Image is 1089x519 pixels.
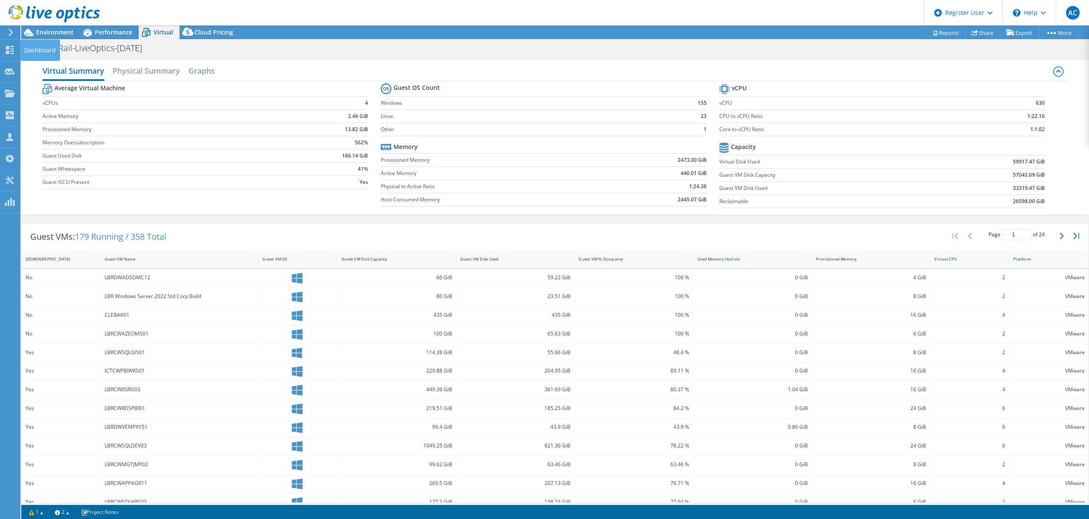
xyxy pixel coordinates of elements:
[816,404,927,413] div: 24 GiB
[342,479,452,488] div: 269.5 GiB
[719,112,959,120] label: CPU to vCPU Ratio
[989,229,1045,240] span: Page of
[579,366,689,376] div: 89.11 %
[460,404,571,413] div: 185.25 GiB
[358,165,368,173] b: 41%
[1013,441,1085,450] div: VMware
[342,273,452,282] div: 66 GiB
[816,366,927,376] div: 16 GiB
[732,84,747,92] b: vCPU
[579,441,689,450] div: 78.22 %
[1036,99,1045,107] b: 630
[26,460,97,469] div: Yes
[1002,229,1032,240] input: jump to page
[49,507,75,517] a: 2
[1027,112,1045,120] b: 1:22.16
[816,310,927,320] div: 16 GiB
[697,256,798,262] div: Used Memory (Active)
[460,310,571,320] div: 435 GiB
[393,143,418,151] b: Memory
[1013,422,1085,432] div: VMware
[816,497,927,507] div: 6 GiB
[934,404,1005,413] div: 6
[359,178,368,186] b: Yes
[342,256,442,262] div: Guest VM Disk Capacity
[719,184,932,192] label: Guest VM Disk Used
[678,156,707,164] b: 2473.00 GiB
[579,292,689,301] div: 100 %
[1013,460,1085,469] div: VMware
[105,292,255,301] div: LBR Windows Server 2022 Std Corp Build
[460,479,571,488] div: 207.13 GiB
[345,125,368,134] b: 13.82 GiB
[1013,404,1085,413] div: VMware
[365,99,368,107] b: 4
[75,507,125,517] a: Project Notes
[342,329,452,338] div: 100 GiB
[697,460,808,469] div: 0 GiB
[1013,348,1085,357] div: VMware
[1013,310,1085,320] div: VMware
[689,182,707,191] b: 1:24.38
[43,178,290,186] label: Guest iSCSI Present
[154,28,173,36] span: Virtual
[460,497,571,507] div: 138.74 GiB
[188,62,215,79] h2: Graphs
[1013,158,1045,166] b: 59917.47 GiB
[43,125,290,134] label: Provisioned Memory
[342,152,368,160] b: 186.14 GiB
[342,385,452,394] div: 449.36 GiB
[26,310,97,320] div: No
[697,273,808,282] div: 0 GiB
[697,441,808,450] div: 0 GiB
[342,310,452,320] div: 435 GiB
[579,310,689,320] div: 100 %
[460,273,571,282] div: 59.22 GiB
[22,224,175,250] div: Guest VMs:
[342,366,452,376] div: 229.88 GiB
[934,273,1005,282] div: 2
[934,329,1005,338] div: 2
[697,329,808,338] div: 0 GiB
[579,460,689,469] div: 63.46 %
[697,404,808,413] div: 0 GiB
[381,156,604,164] label: Provisioned Memory
[934,479,1005,488] div: 4
[105,329,255,338] div: LBRCWAZEOMS01
[678,195,707,204] b: 2445.07 GiB
[26,422,97,432] div: Yes
[1013,256,1075,262] div: Platform
[26,329,97,338] div: No
[579,497,689,507] div: 77.94 %
[43,112,290,120] label: Active Memory
[579,479,689,488] div: 76.71 %
[43,138,290,147] label: Memory Oversubscription
[262,256,323,262] div: Guest VM OS
[579,256,679,262] div: Guest VM % Occupancy
[1013,385,1085,394] div: VMware
[348,112,368,120] b: 2.46 GiB
[816,329,927,338] div: 6 GiB
[1039,231,1045,238] span: 24
[934,385,1005,394] div: 4
[355,138,368,147] b: 562%
[95,28,132,36] span: Performance
[342,292,452,301] div: 80 GiB
[816,273,927,282] div: 4 GiB
[113,62,180,79] h2: Physical Summary
[816,256,916,262] div: Provisioned Memory
[36,28,74,36] span: Environment
[26,366,97,376] div: Yes
[75,231,166,242] span: 179 Running / 358 Total
[697,422,808,432] div: 0.86 GiB
[460,292,571,301] div: 23.51 GiB
[105,441,255,450] div: LBRCWSQLDEV03
[1013,197,1045,206] b: 26598.00 GiB
[23,507,49,517] a: 1
[579,273,689,282] div: 100 %
[43,62,104,81] h2: Virtual Summary
[194,28,233,36] span: Cloud Pricing
[342,348,452,357] div: 114.38 GiB
[701,112,707,120] b: 23
[965,26,1000,39] a: Share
